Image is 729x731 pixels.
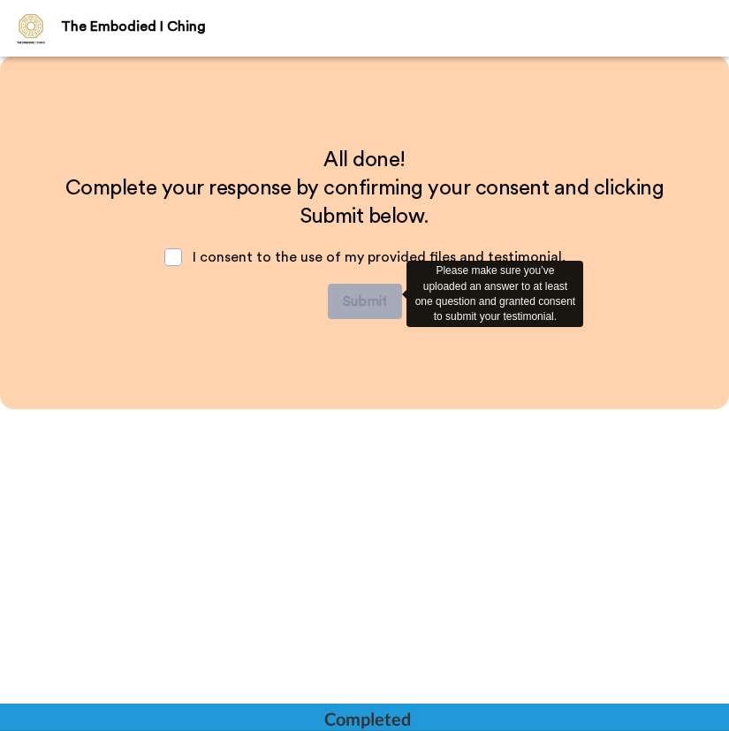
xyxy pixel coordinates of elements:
img: Profile Image [10,7,52,49]
span: Complete your response by confirming your consent and clicking Submit below. [65,178,669,227]
button: Submit [328,284,402,319]
span: I consent to the use of my provided files and testimonial. [193,250,566,264]
div: Completed [324,706,409,731]
span: All done! [323,149,406,171]
div: The Embodied I Ching [61,19,728,35]
div: Please make sure you’ve uploaded an answer to at least one question and granted consent to submit... [406,261,583,327]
